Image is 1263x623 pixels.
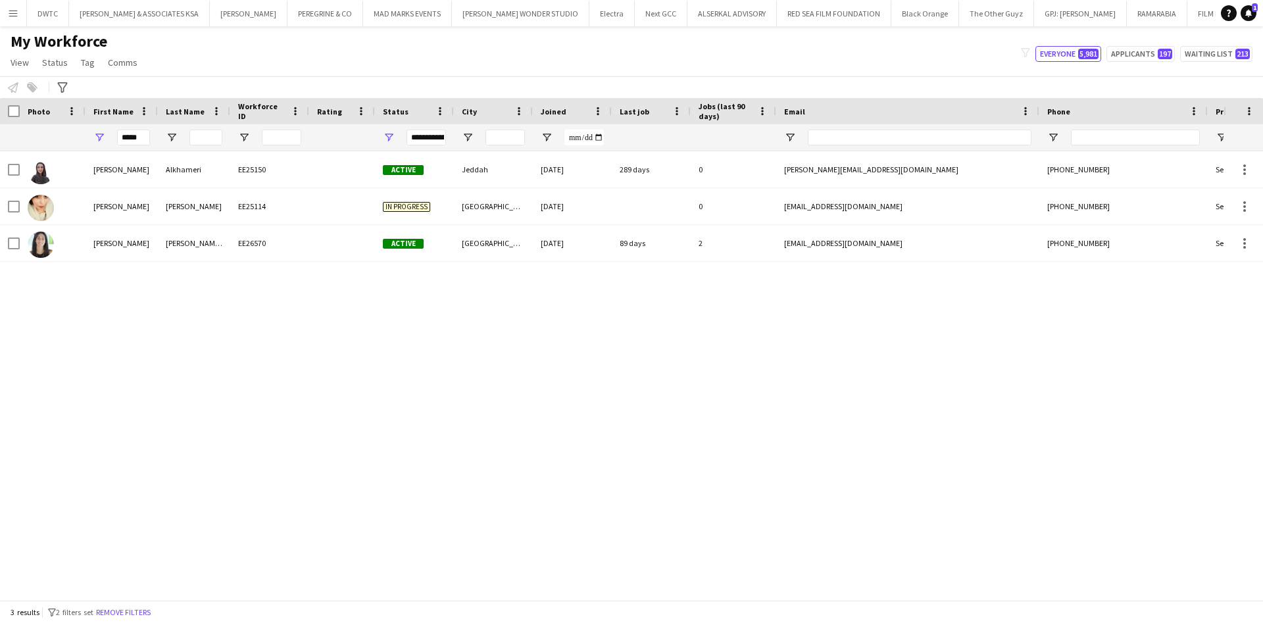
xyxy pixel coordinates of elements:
input: City Filter Input [485,130,525,145]
button: PEREGRINE & CO [287,1,363,26]
button: Open Filter Menu [784,132,796,143]
span: Jobs (last 90 days) [699,101,753,121]
span: In progress [383,202,430,212]
img: Faten Alkhameri [28,158,54,184]
a: Status [37,54,73,71]
button: Applicants197 [1106,46,1175,62]
div: [GEOGRAPHIC_DATA] [454,188,533,224]
span: Rating [317,107,342,116]
span: Last Name [166,107,205,116]
button: Open Filter Menu [462,132,474,143]
div: 0 [691,188,776,224]
button: Waiting list213 [1180,46,1252,62]
button: Next GCC [635,1,687,26]
span: 2 filters set [56,607,93,617]
div: [PERSON_NAME][EMAIL_ADDRESS][DOMAIN_NAME] [776,151,1039,187]
span: Last job [620,107,649,116]
img: Faten Kamal [28,195,54,221]
div: EE25150 [230,151,309,187]
span: Joined [541,107,566,116]
a: View [5,54,34,71]
a: Tag [76,54,100,71]
span: 1 [1252,3,1258,12]
button: [PERSON_NAME] [210,1,287,26]
span: Tag [81,57,95,68]
span: First Name [93,107,134,116]
div: EE26570 [230,225,309,261]
span: 5,981 [1078,49,1099,59]
button: Open Filter Menu [93,132,105,143]
app-action-btn: Advanced filters [55,80,70,95]
span: Email [784,107,805,116]
input: Email Filter Input [808,130,1031,145]
button: Open Filter Menu [541,132,553,143]
button: [PERSON_NAME] WONDER STUDIO [452,1,589,26]
span: View [11,57,29,68]
div: [DATE] [533,188,612,224]
span: My Workforce [11,32,107,51]
div: [PERSON_NAME] Abou [PERSON_NAME] [158,225,230,261]
button: [PERSON_NAME] & ASSOCIATES KSA [69,1,210,26]
div: Alkhameri [158,151,230,187]
div: 89 days [612,225,691,261]
span: Active [383,239,424,249]
div: [PERSON_NAME] [86,151,158,187]
input: Phone Filter Input [1071,130,1200,145]
button: Open Filter Menu [383,132,395,143]
button: GPJ: [PERSON_NAME] [1034,1,1127,26]
button: ALSERKAL ADVISORY [687,1,777,26]
a: 1 [1241,5,1256,21]
span: Active [383,165,424,175]
button: Electra [589,1,635,26]
button: Open Filter Menu [166,132,178,143]
input: Joined Filter Input [564,130,604,145]
span: Phone [1047,107,1070,116]
span: Status [42,57,68,68]
div: [PERSON_NAME] [86,188,158,224]
div: 0 [691,151,776,187]
span: Workforce ID [238,101,285,121]
div: [GEOGRAPHIC_DATA] [454,225,533,261]
div: [PERSON_NAME] [86,225,158,261]
div: EE25114 [230,188,309,224]
div: [PHONE_NUMBER] [1039,188,1208,224]
button: Everyone5,981 [1035,46,1101,62]
span: Status [383,107,409,116]
button: Open Filter Menu [238,132,250,143]
span: 213 [1235,49,1250,59]
div: [PHONE_NUMBER] [1039,151,1208,187]
input: First Name Filter Input [117,130,150,145]
button: Open Filter Menu [1216,132,1227,143]
button: Open Filter Menu [1047,132,1059,143]
div: Jeddah [454,151,533,187]
img: Faten Sayegh Abou Hassan [28,232,54,258]
div: 289 days [612,151,691,187]
div: [DATE] [533,151,612,187]
span: Photo [28,107,50,116]
div: [EMAIL_ADDRESS][DOMAIN_NAME] [776,188,1039,224]
button: Remove filters [93,605,153,620]
a: Comms [103,54,143,71]
span: Comms [108,57,137,68]
span: Profile [1216,107,1242,116]
button: RAMARABIA [1127,1,1187,26]
span: City [462,107,477,116]
button: The Other Guyz [959,1,1034,26]
span: 197 [1158,49,1172,59]
div: [DATE] [533,225,612,261]
button: MAD MARKS EVENTS [363,1,452,26]
button: Black Orange [891,1,959,26]
div: 2 [691,225,776,261]
div: [EMAIL_ADDRESS][DOMAIN_NAME] [776,225,1039,261]
button: DWTC [27,1,69,26]
div: [PERSON_NAME] [158,188,230,224]
input: Last Name Filter Input [189,130,222,145]
div: [PHONE_NUMBER] [1039,225,1208,261]
input: Workforce ID Filter Input [262,130,301,145]
button: RED SEA FILM FOUNDATION [777,1,891,26]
